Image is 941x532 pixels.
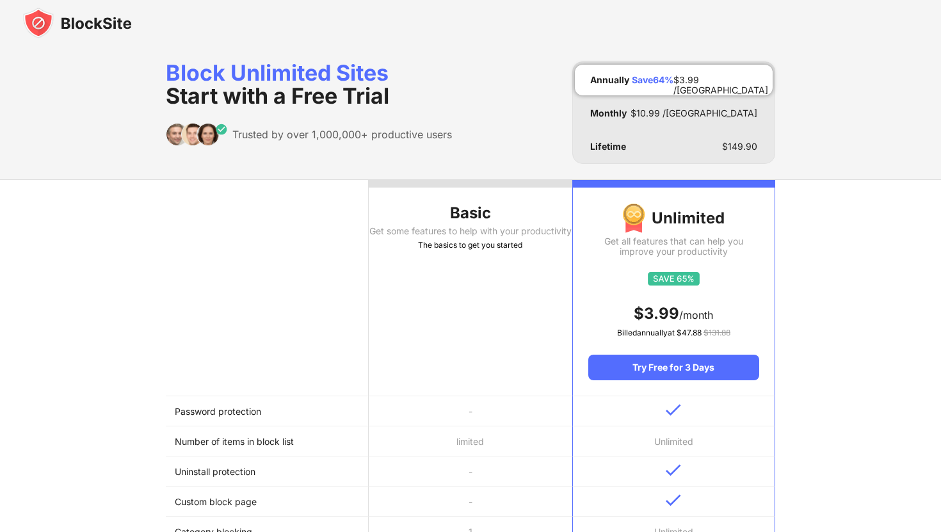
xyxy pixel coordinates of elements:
[369,426,572,456] td: limited
[666,404,681,416] img: v-blue.svg
[588,303,759,324] div: /month
[632,75,673,85] div: Save 64 %
[631,108,757,118] div: $ 10.99 /[GEOGRAPHIC_DATA]
[369,226,572,236] div: Get some features to help with your productivity
[588,355,759,380] div: Try Free for 3 Days
[648,272,700,286] img: save65.svg
[232,128,452,141] div: Trusted by over 1,000,000+ productive users
[166,456,369,487] td: Uninstall protection
[166,426,369,456] td: Number of items in block list
[369,239,572,252] div: The basics to get you started
[666,494,681,506] img: v-blue.svg
[588,203,759,234] div: Unlimited
[673,75,768,85] div: $ 3.99 /[GEOGRAPHIC_DATA]
[166,61,452,108] div: Block Unlimited Sites
[166,487,369,517] td: Custom block page
[572,426,775,456] td: Unlimited
[369,396,572,426] td: -
[23,8,132,38] img: blocksite-icon-black.svg
[666,464,681,476] img: v-blue.svg
[590,141,626,152] div: Lifetime
[369,203,572,223] div: Basic
[166,396,369,426] td: Password protection
[369,487,572,517] td: -
[588,236,759,257] div: Get all features that can help you improve your productivity
[590,108,627,118] div: Monthly
[166,83,389,109] span: Start with a Free Trial
[166,123,228,146] img: trusted-by.svg
[588,326,759,339] div: Billed annually at $ 47.88
[704,328,730,337] span: $ 131.88
[722,141,757,152] div: $ 149.90
[634,304,679,323] span: $ 3.99
[369,456,572,487] td: -
[622,203,645,234] img: img-premium-medal
[590,75,629,85] div: Annually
